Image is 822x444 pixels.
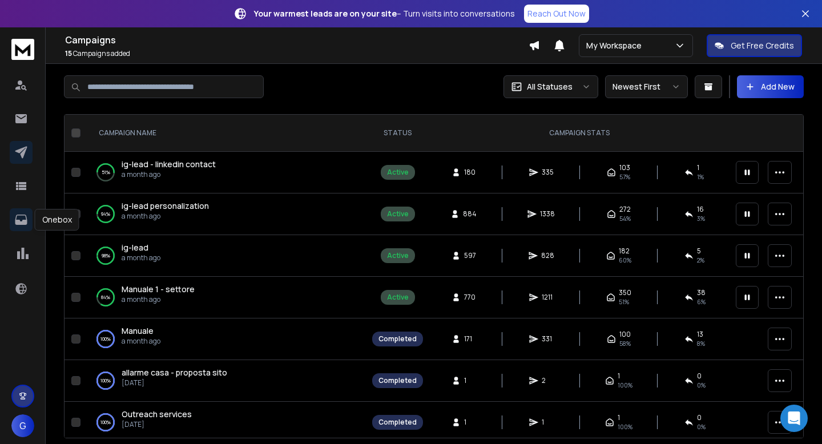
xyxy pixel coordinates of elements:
[365,115,430,152] th: STATUS
[542,293,553,302] span: 1211
[122,325,154,337] a: Manuale
[464,334,476,344] span: 171
[122,367,227,378] a: allarme casa - proposta sito
[122,284,195,295] a: Manuale 1 - settore
[122,409,192,420] a: Outreach services
[378,376,417,385] div: Completed
[387,168,409,177] div: Active
[619,163,630,172] span: 103
[697,330,703,339] span: 13
[254,8,515,19] p: – Turn visits into conversations
[780,405,808,432] div: Open Intercom Messenger
[524,5,589,23] a: Reach Out Now
[122,337,160,346] p: a month ago
[464,376,476,385] span: 1
[378,334,417,344] div: Completed
[542,168,554,177] span: 335
[122,200,209,211] span: ig-lead personalization
[527,81,573,92] p: All Statuses
[463,209,477,219] span: 884
[464,293,476,302] span: 770
[65,33,529,47] h1: Campaigns
[85,277,365,318] td: 84%Manuale 1 - settorea month ago
[122,212,209,221] p: a month ago
[618,372,620,381] span: 1
[387,251,409,260] div: Active
[619,288,631,297] span: 350
[378,418,417,427] div: Completed
[65,49,529,58] p: Campaigns added
[542,376,553,385] span: 2
[85,402,365,443] td: 100%Outreach services[DATE]
[122,242,148,253] a: ig-lead
[122,159,216,170] a: ig-lead - linkedin contact
[619,297,629,306] span: 51 %
[697,172,704,181] span: 1 %
[697,288,706,297] span: 38
[540,209,555,219] span: 1338
[697,205,704,214] span: 16
[697,372,702,381] span: 0
[85,360,365,402] td: 100%allarme casa - proposta sito[DATE]
[618,381,632,390] span: 100 %
[619,205,631,214] span: 272
[464,251,476,260] span: 597
[605,75,688,98] button: Newest First
[697,214,705,223] span: 3 %
[737,75,804,98] button: Add New
[85,235,365,277] td: 98%ig-leada month ago
[85,152,365,193] td: 51%ig-lead - linkedin contacta month ago
[697,297,706,306] span: 6 %
[122,242,148,253] span: ig-lead
[100,375,111,386] p: 100 %
[619,247,630,256] span: 182
[85,318,365,360] td: 100%Manualea month ago
[618,413,620,422] span: 1
[619,330,631,339] span: 100
[101,208,110,220] p: 94 %
[464,418,476,427] span: 1
[122,253,160,263] p: a month ago
[697,256,704,265] span: 2 %
[619,214,631,223] span: 54 %
[254,8,397,19] strong: Your warmest leads are on your site
[619,256,631,265] span: 60 %
[619,339,631,348] span: 58 %
[101,292,110,303] p: 84 %
[122,367,227,378] span: allarme casa - proposta sito
[527,8,586,19] p: Reach Out Now
[697,339,705,348] span: 8 %
[541,251,554,260] span: 828
[65,49,72,58] span: 15
[731,40,794,51] p: Get Free Credits
[100,333,111,345] p: 100 %
[11,39,34,60] img: logo
[542,418,553,427] span: 1
[697,381,706,390] span: 0 %
[387,293,409,302] div: Active
[122,295,195,304] p: a month ago
[697,422,706,431] span: 0 %
[697,413,702,422] span: 0
[11,414,34,437] button: G
[387,209,409,219] div: Active
[35,209,79,231] div: Onebox
[100,417,111,428] p: 100 %
[122,325,154,336] span: Manuale
[697,247,701,256] span: 5
[586,40,646,51] p: My Workspace
[430,115,729,152] th: CAMPAIGN STATS
[85,193,365,235] td: 94%ig-lead personalizationa month ago
[122,378,227,388] p: [DATE]
[542,334,553,344] span: 331
[122,200,209,212] a: ig-lead personalization
[707,34,802,57] button: Get Free Credits
[102,167,110,178] p: 51 %
[122,420,192,429] p: [DATE]
[122,170,216,179] p: a month ago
